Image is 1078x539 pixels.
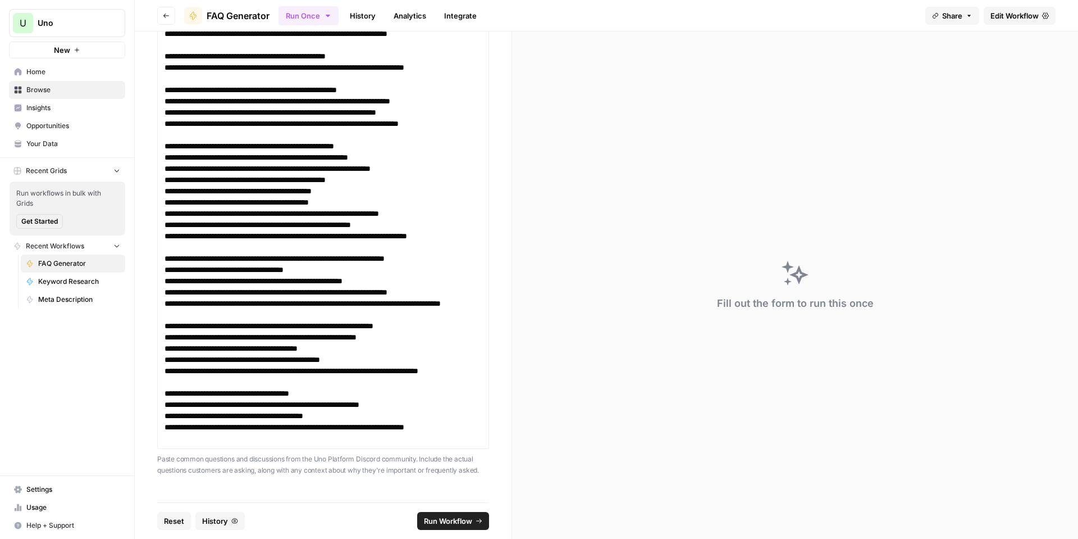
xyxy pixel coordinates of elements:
a: Integrate [437,7,483,25]
button: Reset [157,512,191,530]
button: Help + Support [9,517,125,535]
span: Edit Workflow [990,10,1039,21]
span: Your Data [26,139,120,149]
button: New [9,42,125,58]
a: History [343,7,382,25]
button: Share [925,7,979,25]
a: Your Data [9,135,125,153]
span: Run Workflow [424,515,472,527]
a: Keyword Research [21,273,125,291]
span: FAQ Generator [38,259,120,269]
span: Keyword Research [38,277,120,287]
p: Paste common questions and discussions from the Uno Platform Discord community. Include the actua... [157,454,489,475]
span: Reset [164,515,184,527]
span: Run workflows in bulk with Grids [16,188,118,209]
a: FAQ Generator [184,7,269,25]
span: U [20,16,26,30]
span: Insights [26,103,120,113]
a: Opportunities [9,117,125,135]
span: Usage [26,502,120,513]
span: FAQ Generator [207,9,269,22]
span: Settings [26,484,120,495]
button: Recent Grids [9,162,125,179]
span: Get Started [21,216,58,227]
a: Home [9,63,125,81]
a: Analytics [387,7,433,25]
span: Recent Grids [26,166,67,176]
a: Insights [9,99,125,117]
a: FAQ Generator [21,255,125,273]
span: History [202,515,228,527]
button: Recent Workflows [9,238,125,255]
span: Help + Support [26,520,120,531]
span: Share [942,10,962,21]
button: Workspace: Uno [9,9,125,37]
span: Home [26,67,120,77]
button: Run Workflow [417,512,489,530]
div: Fill out the form to run this once [717,296,874,311]
button: History [195,512,245,530]
a: Meta Description [21,291,125,309]
span: Uno [38,17,106,29]
a: Settings [9,481,125,499]
button: Get Started [16,214,63,229]
span: Meta Description [38,295,120,305]
span: Browse [26,85,120,95]
span: Recent Workflows [26,241,84,251]
a: Browse [9,81,125,99]
span: New [54,44,70,56]
a: Usage [9,499,125,517]
a: Edit Workflow [984,7,1056,25]
button: Run Once [278,6,339,25]
span: Opportunities [26,121,120,131]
